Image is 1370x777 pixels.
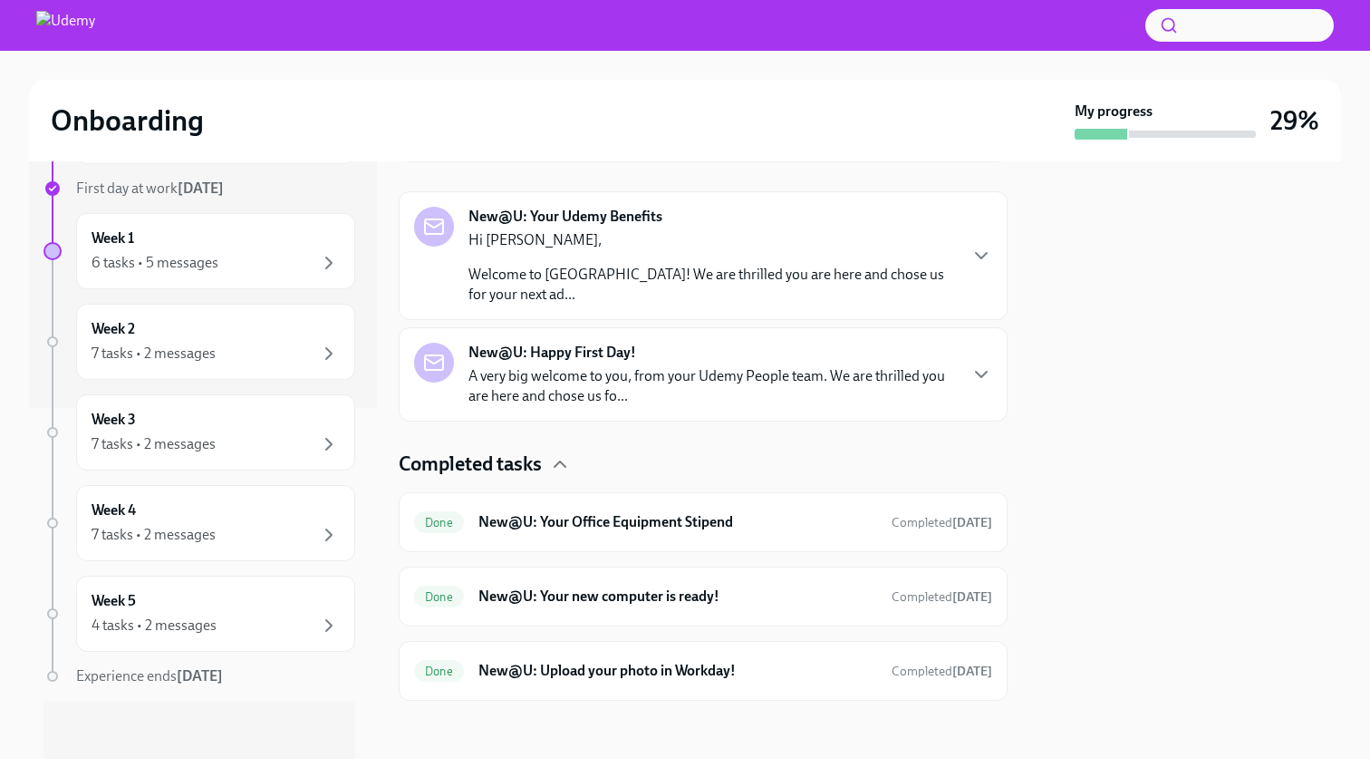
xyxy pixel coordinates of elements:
h6: Week 2 [92,319,135,339]
h6: New@U: Upload your photo in Workday! [478,661,877,681]
strong: [DATE] [952,664,992,679]
span: Done [414,665,464,678]
span: October 6th, 2025 20:44 [892,514,992,531]
h6: Week 3 [92,410,136,430]
div: 7 tasks • 2 messages [92,344,216,364]
span: Completed [892,664,992,679]
span: Completed [892,589,992,605]
a: Week 27 tasks • 2 messages [43,304,355,380]
h6: Week 1 [92,228,134,248]
strong: [DATE] [952,589,992,605]
strong: New@U: Happy First Day! [468,343,636,363]
strong: [DATE] [952,515,992,530]
a: Week 47 tasks • 2 messages [43,485,355,561]
h6: New@U: Your Office Equipment Stipend [478,512,877,532]
strong: [DATE] [178,180,224,197]
strong: [DATE] [177,667,223,685]
a: Week 16 tasks • 5 messages [43,213,355,289]
span: September 24th, 2025 21:05 [892,663,992,680]
a: DoneNew@U: Upload your photo in Workday!Completed[DATE] [414,656,992,685]
span: Done [414,590,464,604]
h3: 29% [1270,104,1319,137]
a: DoneNew@U: Your new computer is ready!Completed[DATE] [414,582,992,611]
strong: My progress [1075,102,1153,121]
span: Done [414,516,464,529]
img: Udemy [36,11,95,40]
h6: New@U: Your new computer is ready! [478,587,877,607]
span: Completed [892,515,992,530]
div: Completed tasks [399,451,1008,478]
p: Welcome to [GEOGRAPHIC_DATA]! We are thrilled you are here and chose us for your next ad... [468,265,956,305]
h4: Completed tasks [399,451,542,478]
a: DoneNew@U: Your Office Equipment StipendCompleted[DATE] [414,508,992,537]
span: Experience ends [76,667,223,685]
strong: New@U: Your Udemy Benefits [468,207,662,227]
a: Week 54 tasks • 2 messages [43,576,355,652]
div: 6 tasks • 5 messages [92,253,218,273]
a: First day at work[DATE] [43,179,355,199]
p: A very big welcome to you, from your Udemy People team. We are thrilled you are here and chose us... [468,366,956,406]
a: Week 37 tasks • 2 messages [43,394,355,471]
h2: Onboarding [51,102,204,139]
span: First day at work [76,180,224,197]
p: Hi [PERSON_NAME], [468,230,956,250]
div: 4 tasks • 2 messages [92,616,217,636]
span: October 2nd, 2025 19:24 [892,588,992,606]
h6: Week 5 [92,591,136,611]
div: 7 tasks • 2 messages [92,434,216,454]
div: 7 tasks • 2 messages [92,525,216,545]
h6: Week 4 [92,500,136,520]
